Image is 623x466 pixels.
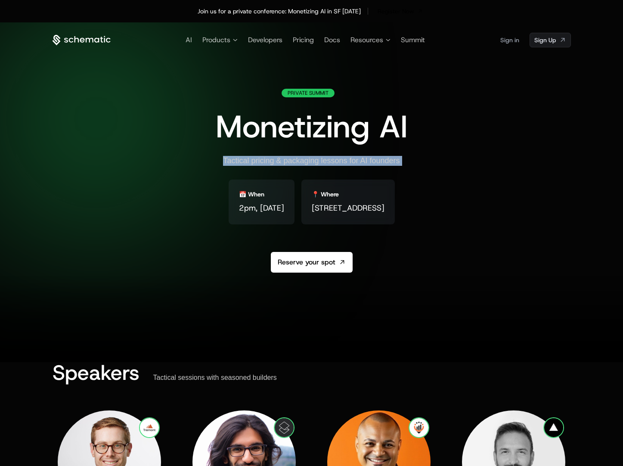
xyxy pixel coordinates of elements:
[378,7,414,16] span: Register Now
[198,7,361,16] div: Join us for a private conference: Monetizing AI in SF [DATE]
[500,33,519,47] a: Sign in
[312,202,384,214] span: [STREET_ADDRESS]
[324,35,340,44] a: Docs
[530,33,571,47] a: [object Object]
[216,106,408,147] span: Monetizing AI
[293,35,314,44] a: Pricing
[543,417,564,438] img: Vercel
[401,35,425,44] a: Summit
[202,35,230,45] span: Products
[312,190,339,199] div: 📍 Where
[282,89,335,97] div: Private Summit
[409,417,429,438] img: Pricing I/O
[239,202,284,214] span: 2pm, [DATE]
[375,5,425,17] a: [object Object]
[271,252,353,273] a: Reserve your spot
[239,190,264,199] div: 📅 When
[53,359,139,386] span: Speakers
[223,156,400,166] div: Tactical pricing & packaging lessons for AI founders
[534,36,556,44] span: Sign Up
[350,35,383,45] span: Resources
[248,35,282,44] a: Developers
[186,35,192,44] a: AI
[139,417,160,438] img: Growth Unhinged and Tremont VC
[274,417,294,438] img: Clay, Superhuman, GPT Zero & more
[153,373,277,382] div: Tactical sessions with seasoned builders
